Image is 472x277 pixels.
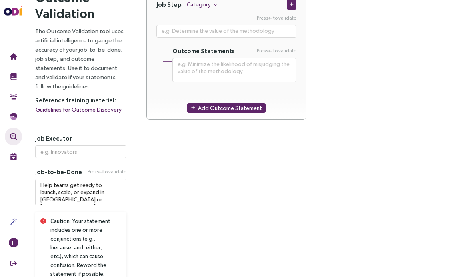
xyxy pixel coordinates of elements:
[156,1,182,8] h4: Job Step
[10,153,17,160] img: Live Events
[35,97,116,104] strong: Reference training material:
[156,25,296,38] textarea: Press Enter to validate
[35,134,126,142] h5: Job Executor
[35,26,126,91] p: The Outcome Validation tool uses artificial intelligence to gauge the accuracy of your job-to-be-...
[10,73,17,80] img: Training
[187,103,266,113] button: Add Outcome Statement
[10,93,17,100] img: Community
[5,88,22,105] button: Community
[257,47,296,55] span: Press to validate
[5,148,22,165] button: Live Events
[88,168,126,176] span: Press to validate
[12,238,15,247] span: F
[5,234,22,251] button: F
[36,105,122,114] span: Guidelines for Outcome Discovery
[35,168,82,176] span: Job-to-be-Done
[5,255,22,272] button: Sign Out
[5,213,22,231] button: Actions
[172,47,235,55] h5: Outcome Statements
[35,145,126,158] input: e.g. Innovators
[5,128,22,145] button: Outcome Validation
[172,58,296,82] textarea: Press Enter to validate
[35,179,126,205] textarea: Press Enter to validate
[5,48,22,65] button: Home
[198,104,262,112] span: Add Outcome Statement
[10,133,17,140] img: Outcome Validation
[5,108,22,125] button: Needs Framework
[35,105,122,114] button: Guidelines for Outcome Discovery
[5,68,22,85] button: Training
[10,218,17,225] img: Actions
[10,113,17,120] img: JTBD Needs Framework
